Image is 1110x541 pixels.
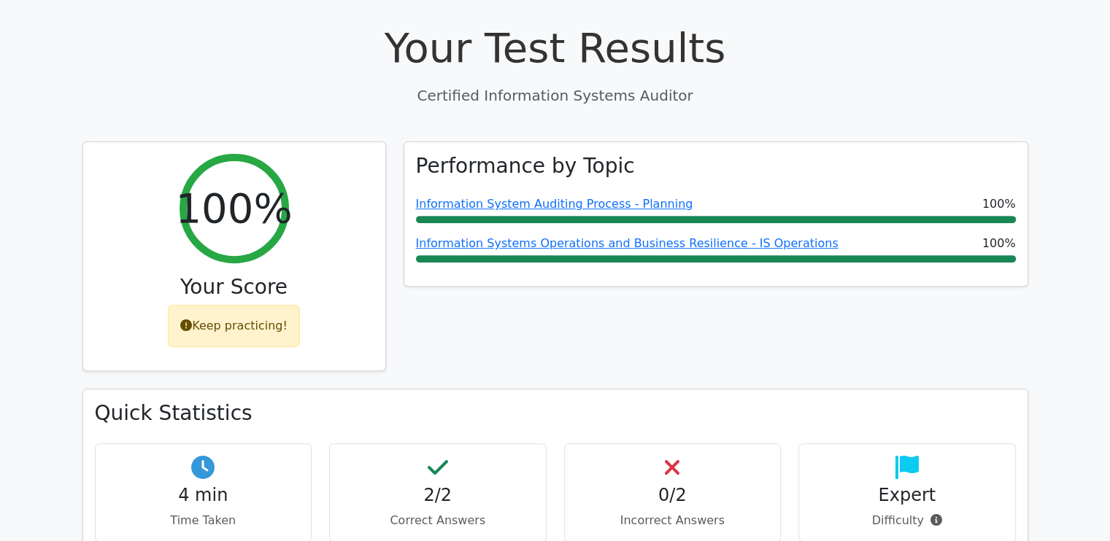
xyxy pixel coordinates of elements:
span: 100% [982,195,1016,213]
p: Time Taken [107,512,300,529]
div: Keep practicing! [168,305,300,347]
a: Information System Auditing Process - Planning [416,197,693,211]
h3: Quick Statistics [95,401,1016,426]
p: Incorrect Answers [577,512,769,529]
h3: Your Score [95,275,374,300]
h4: Expert [811,485,1003,506]
h2: 100% [175,184,292,233]
span: 100% [982,235,1016,252]
p: Certified Information Systems Auditor [82,85,1028,106]
p: Difficulty [811,512,1003,529]
h1: Your Test Results [82,23,1028,72]
h3: Performance by Topic [416,154,635,179]
h4: 0/2 [577,485,769,506]
p: Correct Answers [342,512,534,529]
a: Information Systems Operations and Business Resilience - IS Operations [416,236,839,250]
h4: 4 min [107,485,300,506]
h4: 2/2 [342,485,534,506]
